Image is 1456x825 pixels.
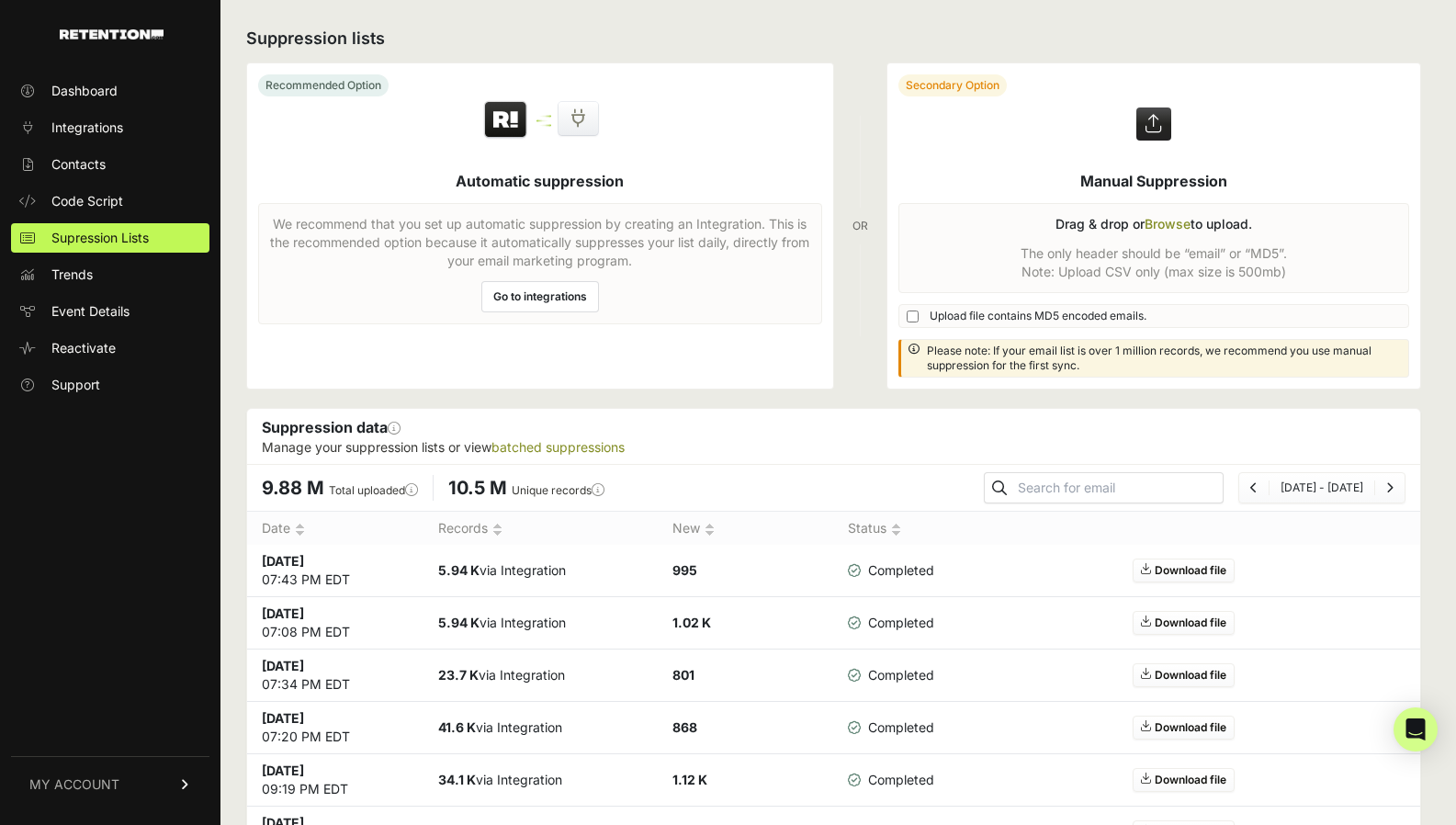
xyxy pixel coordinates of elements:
span: Event Details [51,302,130,321]
img: no_sort-eaf950dc5ab64cae54d48a5578032e96f70b2ecb7d747501f34c8f2db400fb66.gif [295,523,305,537]
td: 07:34 PM EDT [247,650,423,702]
th: Records [423,512,658,546]
div: Open Intercom Messenger [1394,707,1438,752]
strong: 1.12 K [672,772,707,787]
a: Event Details [11,297,209,326]
td: via Integration [423,545,658,597]
span: Support [51,376,100,394]
span: Completed [848,771,934,789]
a: Go to integrations [481,281,599,312]
a: Download file [1133,611,1235,635]
a: Support [11,370,209,400]
img: no_sort-eaf950dc5ab64cae54d48a5578032e96f70b2ecb7d747501f34c8f2db400fb66.gif [705,523,715,537]
strong: [DATE] [262,710,304,726]
input: Upload file contains MD5 encoded emails. [907,311,919,322]
strong: 995 [672,562,697,578]
nav: Page navigation [1238,472,1405,503]
a: Dashboard [11,76,209,106]
strong: 801 [672,667,694,683]
a: Download file [1133,663,1235,687]
td: 07:20 PM EDT [247,702,423,754]
span: Supression Lists [51,229,149,247]
strong: 1.02 K [672,615,711,630]
a: Download file [1133,716,1235,740]
strong: [DATE] [262,553,304,569]
img: integration [536,119,551,122]
strong: 41.6 K [438,719,476,735]
div: Suppression data [247,409,1420,464]
span: 9.88 M [262,477,324,499]
th: Date [247,512,423,546]
a: Integrations [11,113,209,142]
p: Manage your suppression lists or view [262,438,1405,457]
div: OR [852,62,868,390]
a: Download file [1133,559,1235,582]
a: Reactivate [11,333,209,363]
td: via Integration [423,702,658,754]
span: Trends [51,266,93,284]
a: Download file [1133,768,1235,792]
img: no_sort-eaf950dc5ab64cae54d48a5578032e96f70b2ecb7d747501f34c8f2db400fb66.gif [492,523,502,537]
a: MY ACCOUNT [11,756,209,812]
span: Completed [848,561,934,580]
span: Completed [848,614,934,632]
img: no_sort-eaf950dc5ab64cae54d48a5578032e96f70b2ecb7d747501f34c8f2db400fb66.gif [891,523,901,537]
td: 07:43 PM EDT [247,545,423,597]
img: Retention.com [60,29,164,40]
span: Contacts [51,155,106,174]
th: Status [833,512,951,546]
img: Retention [482,100,529,141]
strong: 868 [672,719,697,735]
td: via Integration [423,650,658,702]
p: We recommend that you set up automatic suppression by creating an Integration. This is the recomm... [270,215,810,270]
strong: [DATE] [262,658,304,673]
a: Supression Lists [11,223,209,253]
strong: [DATE] [262,605,304,621]
span: Upload file contains MD5 encoded emails. [930,309,1146,323]
span: Integrations [51,119,123,137]
img: integration [536,124,551,127]
strong: [DATE] [262,763,304,778]
div: Recommended Option [258,74,389,96]
a: Code Script [11,186,209,216]
span: MY ACCOUNT [29,775,119,794]
strong: 5.94 K [438,562,480,578]
a: batched suppressions [491,439,625,455]
span: Completed [848,666,934,684]
img: integration [536,115,551,118]
label: Unique records [512,483,604,497]
th: New [658,512,834,546]
h5: Automatic suppression [456,170,624,192]
h2: Suppression lists [246,26,1421,51]
li: [DATE] - [DATE] [1269,480,1374,495]
span: Completed [848,718,934,737]
label: Total uploaded [329,483,418,497]
a: Trends [11,260,209,289]
input: Search for email [1014,475,1223,501]
td: via Integration [423,754,658,807]
strong: 23.7 K [438,667,479,683]
span: Dashboard [51,82,118,100]
td: via Integration [423,597,658,650]
strong: 34.1 K [438,772,476,787]
td: 09:19 PM EDT [247,754,423,807]
span: Reactivate [51,339,116,357]
a: Previous [1250,480,1258,494]
a: Contacts [11,150,209,179]
strong: 5.94 K [438,615,480,630]
a: Next [1386,480,1394,494]
span: 10.5 M [448,477,507,499]
td: 07:08 PM EDT [247,597,423,650]
span: Code Script [51,192,123,210]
